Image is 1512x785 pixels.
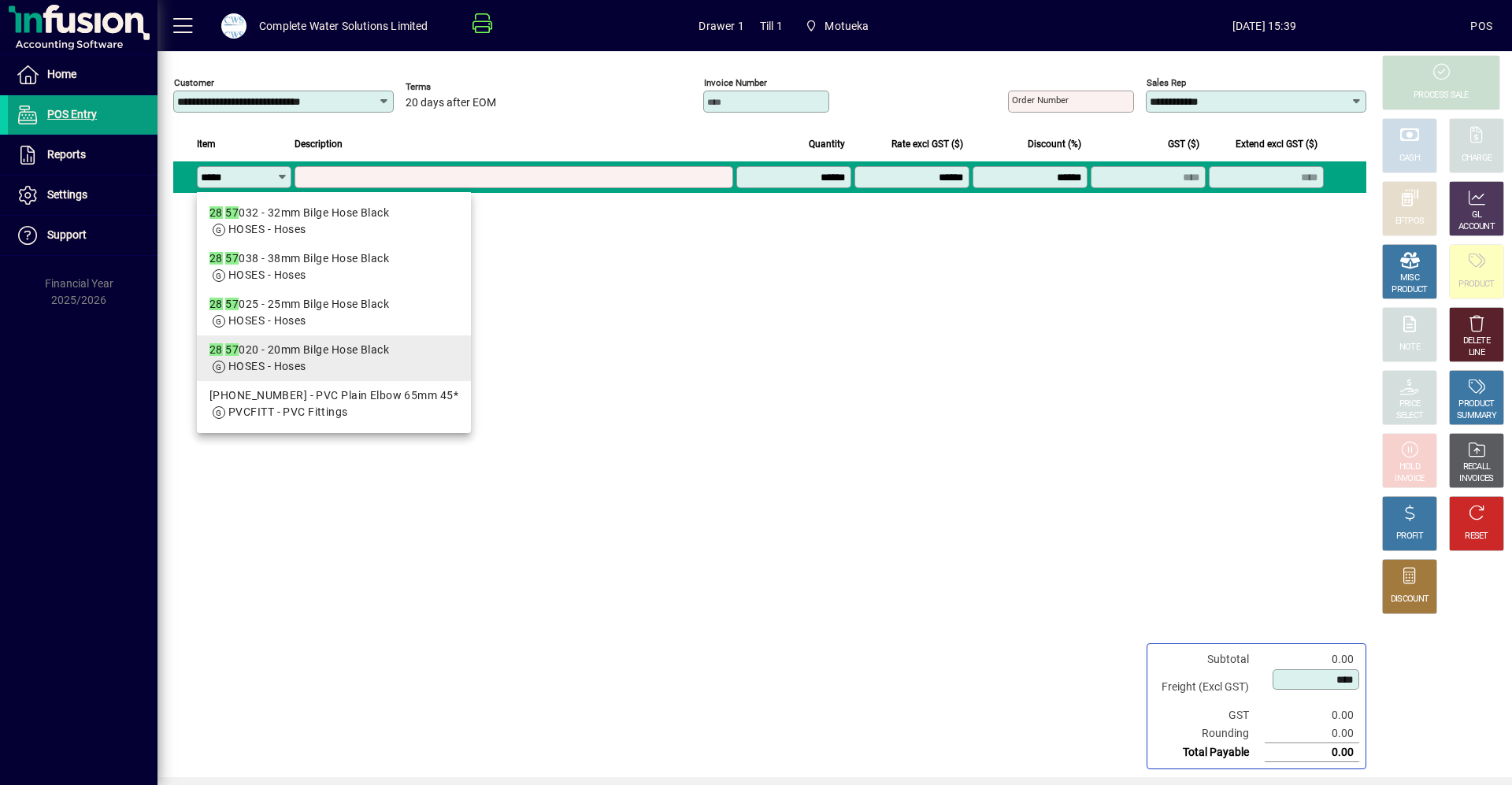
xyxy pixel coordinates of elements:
mat-label: Sales rep [1147,77,1186,88]
div: DISCOUNT [1391,594,1429,605]
span: Motueka [799,12,876,40]
button: Profile [209,12,259,40]
div: SUMMARY [1457,410,1496,422]
div: LINE [1469,347,1484,359]
span: HOSES - Hoses [228,360,306,372]
mat-label: Invoice number [704,77,767,88]
div: INVOICE [1395,473,1424,485]
mat-label: Customer [174,77,214,88]
div: PRODUCT [1458,398,1494,410]
mat-label: Order number [1012,94,1069,106]
div: SELECT [1396,410,1424,422]
div: CASH [1399,153,1420,165]
span: POS Entry [47,108,97,120]
a: Settings [8,176,157,215]
span: Quantity [809,135,845,153]
div: POS [1470,13,1492,39]
em: 57 [225,252,239,265]
td: 0.00 [1265,743,1359,762]
td: Total Payable [1154,743,1265,762]
span: Reports [47,148,86,161]
span: GST ($) [1168,135,1199,153]
div: 025 - 25mm Bilge Hose Black [209,296,458,313]
span: HOSES - Hoses [228,268,306,281]
span: Till 1 [760,13,783,39]
div: CHARGE [1462,153,1492,165]
span: PVCFITT - PVC Fittings [228,405,348,418]
span: 20 days after EOM [406,97,496,109]
div: 032 - 32mm Bilge Hose Black [209,205,458,221]
mat-option: 28 57025 - 25mm Bilge Hose Black [197,290,471,335]
div: 038 - 38mm Bilge Hose Black [209,250,458,267]
mat-option: 28 57032 - 32mm Bilge Hose Black [197,198,471,244]
span: Rate excl GST ($) [891,135,963,153]
span: Support [47,228,87,241]
div: 020 - 20mm Bilge Hose Black [209,342,458,358]
mat-option: 28 57038 - 38mm Bilge Hose Black [197,244,471,290]
span: Item [197,135,216,153]
div: MISC [1400,272,1419,284]
div: HOLD [1399,461,1420,473]
td: Subtotal [1154,650,1265,668]
mat-option: 28 57020 - 20mm Bilge Hose Black [197,335,471,381]
span: Drawer 1 [699,13,743,39]
div: ACCOUNT [1458,221,1495,233]
a: Home [8,55,157,94]
em: 28 [209,206,223,219]
span: Motueka [825,13,869,39]
span: HOSES - Hoses [228,223,306,235]
div: RESET [1465,531,1488,542]
div: GL [1472,209,1482,221]
a: Support [8,216,157,255]
div: DELETE [1463,335,1490,347]
em: 28 [209,298,223,310]
td: 0.00 [1265,650,1359,668]
em: 28 [209,252,223,265]
div: PRICE [1399,398,1421,410]
div: PROCESS SALE [1414,90,1469,102]
span: HOSES - Hoses [228,314,306,327]
td: GST [1154,706,1265,724]
em: 57 [225,206,239,219]
div: INVOICES [1459,473,1493,485]
div: NOTE [1399,342,1420,354]
span: [DATE] 15:39 [1058,13,1470,39]
div: RECALL [1463,461,1491,473]
td: 0.00 [1265,724,1359,743]
span: Terms [406,82,500,92]
div: PRODUCT [1392,284,1427,296]
td: 0.00 [1265,706,1359,724]
span: Description [295,135,343,153]
div: PROFIT [1396,531,1423,542]
div: PRODUCT [1458,279,1494,291]
div: [PHONE_NUMBER] - PVC Plain Elbow 65mm 45* [209,387,458,404]
td: Freight (Excl GST) [1154,668,1265,706]
em: 28 [209,343,223,356]
div: EFTPOS [1395,216,1425,228]
em: 57 [225,298,239,310]
div: Complete Water Solutions Limited [259,13,428,39]
span: Home [47,68,76,80]
td: Rounding [1154,724,1265,743]
span: Settings [47,188,87,201]
em: 57 [225,343,239,356]
a: Reports [8,135,157,175]
span: Discount (%) [1028,135,1081,153]
span: Extend excl GST ($) [1236,135,1317,153]
mat-option: 801-65-45 - PVC Plain Elbow 65mm 45* [197,381,471,427]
